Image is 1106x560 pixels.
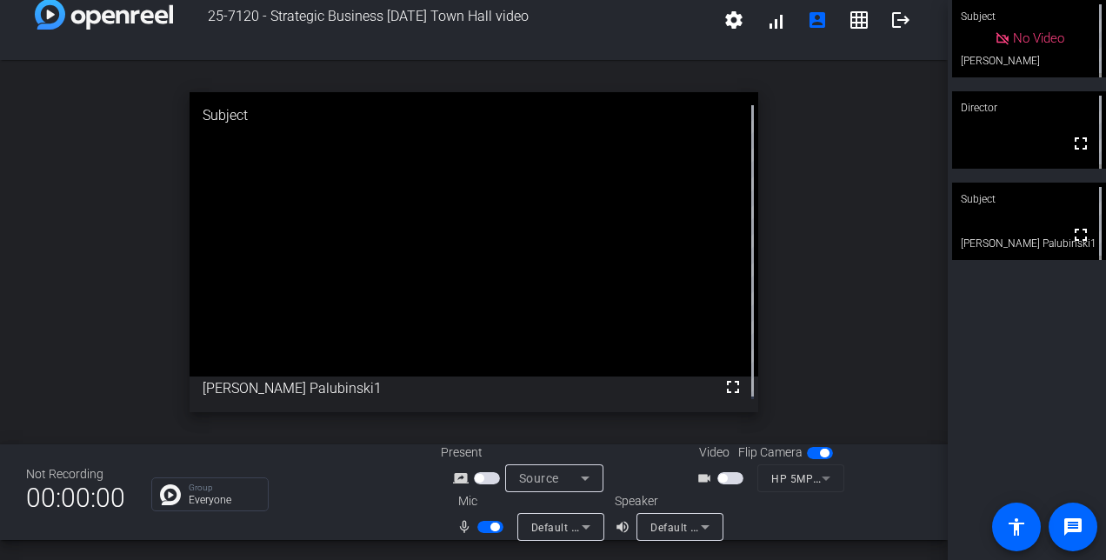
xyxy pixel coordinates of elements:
mat-icon: fullscreen [1070,224,1091,245]
span: Flip Camera [738,443,803,462]
mat-icon: volume_up [615,517,636,537]
div: Subject [190,92,758,139]
div: Present [441,443,615,462]
span: Video [699,443,730,462]
span: Source [519,471,559,485]
span: No Video [1013,30,1064,46]
div: Speaker [615,492,719,510]
div: Not Recording [26,465,125,483]
p: Everyone [189,495,259,505]
p: Group [189,483,259,492]
mat-icon: message [1063,517,1083,537]
span: Default - Speakers (Realtek(R) Audio) [650,520,838,534]
mat-icon: mic_none [456,517,477,537]
span: 00:00:00 [26,477,125,519]
mat-icon: grid_on [849,10,869,30]
mat-icon: fullscreen [1070,133,1091,154]
div: Subject [952,183,1106,216]
mat-icon: logout [890,10,911,30]
mat-icon: screen_share_outline [453,468,474,489]
mat-icon: accessibility [1006,517,1027,537]
mat-icon: account_box [807,10,828,30]
mat-icon: settings [723,10,744,30]
div: Mic [441,492,615,510]
mat-icon: videocam_outline [696,468,717,489]
img: Chat Icon [160,484,181,505]
div: Director [952,91,1106,124]
span: Default - Microphone Array (Intel® Smart Sound Technology for Digital Microphones) [531,520,963,534]
mat-icon: fullscreen [723,377,743,397]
